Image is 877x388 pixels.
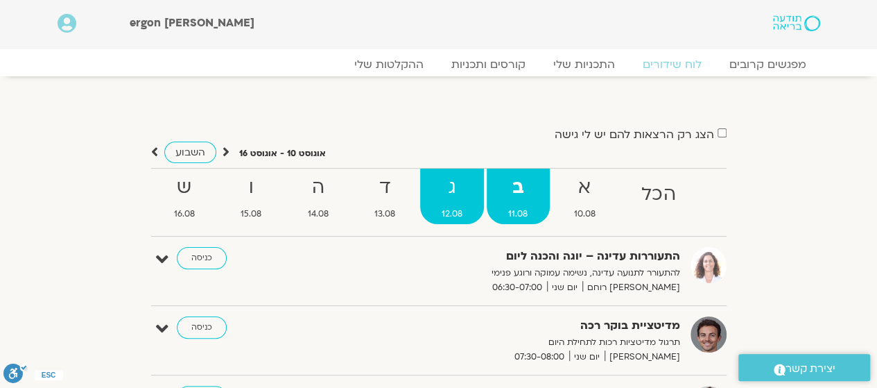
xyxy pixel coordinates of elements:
[620,169,697,224] a: הכל
[420,172,485,203] strong: ג
[629,58,715,71] a: לוח שידורים
[153,207,217,221] span: 16.08
[219,207,284,221] span: 15.08
[239,146,326,161] p: אוגוסט 10 - אוגוסט 16
[569,350,605,364] span: יום שני
[177,247,227,269] a: כניסה
[130,15,254,31] span: [PERSON_NAME] ergon
[785,360,835,378] span: יצירת קשר
[510,350,569,364] span: 07:30-08:00
[553,169,618,224] a: א10.08
[340,266,680,280] p: להתעורר לתנועה עדינה, נשימה עמוקה ורוגע פנימי
[58,58,820,71] nav: Menu
[153,169,217,224] a: ש16.08
[555,128,714,141] label: הצג רק הרצאות להם יש לי גישה
[420,169,485,224] a: ג12.08
[153,172,217,203] strong: ש
[553,172,618,203] strong: א
[620,179,697,210] strong: הכל
[420,207,485,221] span: 12.08
[487,207,550,221] span: 11.08
[219,172,284,203] strong: ו
[738,354,870,381] a: יצירת קשר
[164,142,216,163] a: השבוע
[219,169,284,224] a: ו15.08
[605,350,680,364] span: [PERSON_NAME]
[715,58,820,71] a: מפגשים קרובים
[553,207,618,221] span: 10.08
[539,58,629,71] a: התכניות שלי
[340,247,680,266] strong: התעוררות עדינה – יוגה והכנה ליום
[353,172,417,203] strong: ד
[286,169,351,224] a: ה14.08
[547,280,582,295] span: יום שני
[286,172,351,203] strong: ה
[340,58,437,71] a: ההקלטות שלי
[487,169,550,224] a: ב11.08
[353,169,417,224] a: ד13.08
[437,58,539,71] a: קורסים ותכניות
[286,207,351,221] span: 14.08
[175,146,205,159] span: השבוע
[340,317,680,335] strong: מדיטציית בוקר רכה
[582,280,680,295] span: [PERSON_NAME] רוחם
[340,335,680,350] p: תרגול מדיטציות רכות לתחילת היום
[353,207,417,221] span: 13.08
[487,172,550,203] strong: ב
[177,317,227,339] a: כניסה
[487,280,547,295] span: 06:30-07:00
